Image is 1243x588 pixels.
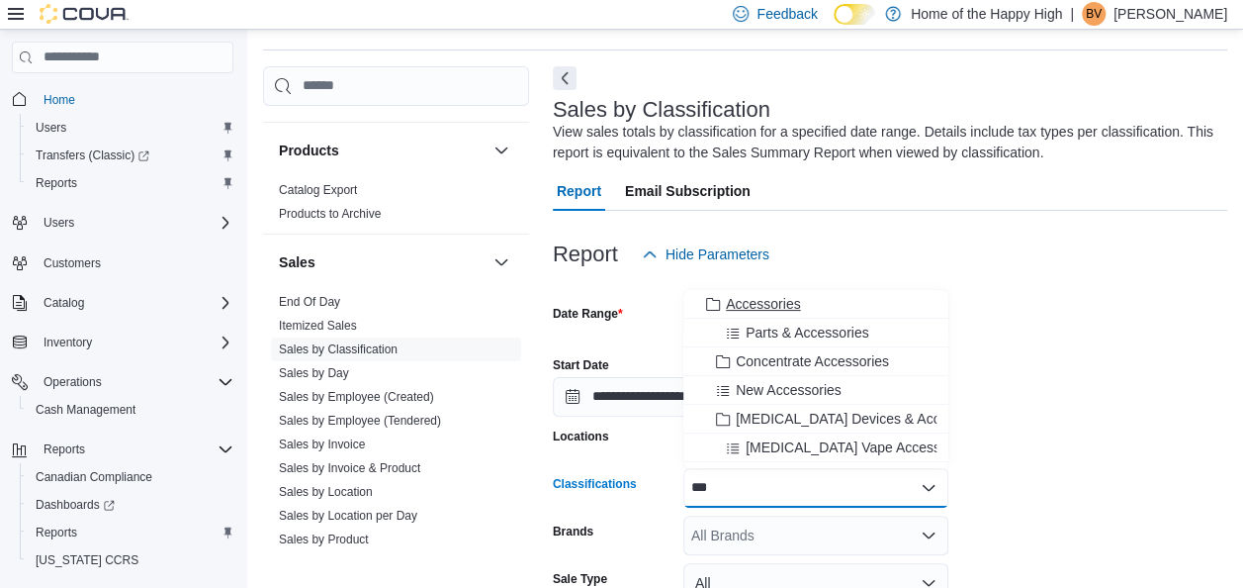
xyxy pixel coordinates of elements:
button: Inventory [4,329,241,356]
button: Reports [4,436,241,463]
button: Operations [36,370,110,394]
label: Sale Type [553,571,607,587]
p: [PERSON_NAME] [1113,2,1227,26]
span: New Accessories [736,380,842,400]
span: Feedback [756,4,817,24]
span: Users [44,215,74,231]
span: Sales by Location [279,484,373,500]
a: Canadian Compliance [28,465,160,489]
a: Catalog Export [279,183,357,197]
button: Users [4,209,241,237]
a: Dashboards [28,493,123,517]
span: Concentrate Accessories [736,351,889,371]
span: Sales by Location per Day [279,508,417,524]
span: Cash Management [28,398,233,422]
span: Dashboards [28,493,233,517]
span: Dashboards [36,497,115,513]
button: [MEDICAL_DATA] Devices & Accessories [683,405,948,434]
span: Hide Parameters [666,245,769,264]
span: Sales by Classification [279,342,398,357]
h3: Products [279,141,339,160]
span: Catalog Export [279,182,357,198]
span: [US_STATE] CCRS [36,552,138,568]
span: Email Subscription [625,171,751,211]
button: Close list of options [921,480,936,496]
span: Catalog [36,291,233,315]
button: Customers [4,248,241,277]
button: Reports [36,438,93,461]
span: Washington CCRS [28,548,233,572]
span: Reports [44,441,85,457]
button: Users [20,114,241,142]
span: Inventory [36,331,233,354]
a: Sales by Location per Day [279,509,417,523]
button: Accessories [683,290,948,319]
a: Sales by Employee (Created) [279,390,434,404]
button: Next [553,66,577,90]
span: Operations [44,374,102,390]
span: Sales by Employee (Created) [279,389,434,405]
a: Customers [36,251,109,275]
span: Users [28,116,233,140]
a: Reports [28,171,85,195]
h3: Report [553,243,618,266]
a: Sales by Invoice [279,438,365,451]
label: Classifications [553,476,637,492]
button: Reports [20,169,241,197]
label: Start Date [553,357,609,373]
span: BV [1086,2,1102,26]
button: Sales [489,250,513,274]
span: Parts & Accessories [746,323,869,343]
button: Catalog [4,289,241,317]
input: Press the down key to open a popover containing a calendar. [553,377,743,417]
span: Reports [36,438,233,461]
button: New Accessories [683,376,948,405]
button: Reports [20,519,241,546]
a: Price Sheet [279,95,340,109]
label: Locations [553,429,609,444]
input: Dark Mode [834,4,875,25]
span: Sales by Employee (Tendered) [279,413,441,429]
p: Home of the Happy High [911,2,1062,26]
a: Itemized Sales [279,319,357,333]
div: Benjamin Venning [1082,2,1106,26]
button: Concentrate Accessories [683,347,948,376]
span: Report [557,171,601,211]
span: Home [44,92,75,108]
button: Inventory [36,331,100,354]
span: Cash Management [36,402,135,418]
button: Products [279,141,486,160]
span: Catalog [44,295,84,311]
span: [MEDICAL_DATA] Vape Accessories [746,438,970,457]
span: Transfers (Classic) [36,147,149,163]
a: Reports [28,521,85,544]
span: Reports [36,175,77,191]
span: Reports [36,525,77,540]
span: Sales by Invoice [279,437,365,452]
button: Cash Management [20,396,241,424]
a: [US_STATE] CCRS [28,548,146,572]
span: Dark Mode [834,25,835,26]
a: Transfers (Classic) [28,144,157,167]
a: Sales by Classification [279,343,398,356]
label: Brands [553,524,593,539]
button: [MEDICAL_DATA] Vape Accessories [683,434,948,462]
button: Catalog [36,291,92,315]
a: Sales by Employee (Tendered) [279,414,441,428]
h3: Sales [279,252,315,272]
span: Itemized Sales [279,318,357,334]
button: Open list of options [921,528,936,543]
button: [US_STATE] CCRS [20,546,241,574]
span: End Of Day [279,294,340,310]
a: End Of Day [279,295,340,309]
a: Sales by Product [279,533,369,546]
a: Home [36,88,83,112]
div: Products [263,178,529,234]
span: Reports [28,521,233,544]
h3: Sales by Classification [553,98,770,122]
a: Sales by Location [279,485,373,499]
button: Users [36,211,82,235]
p: | [1070,2,1074,26]
span: Inventory [44,335,92,350]
a: Cash Management [28,398,143,422]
